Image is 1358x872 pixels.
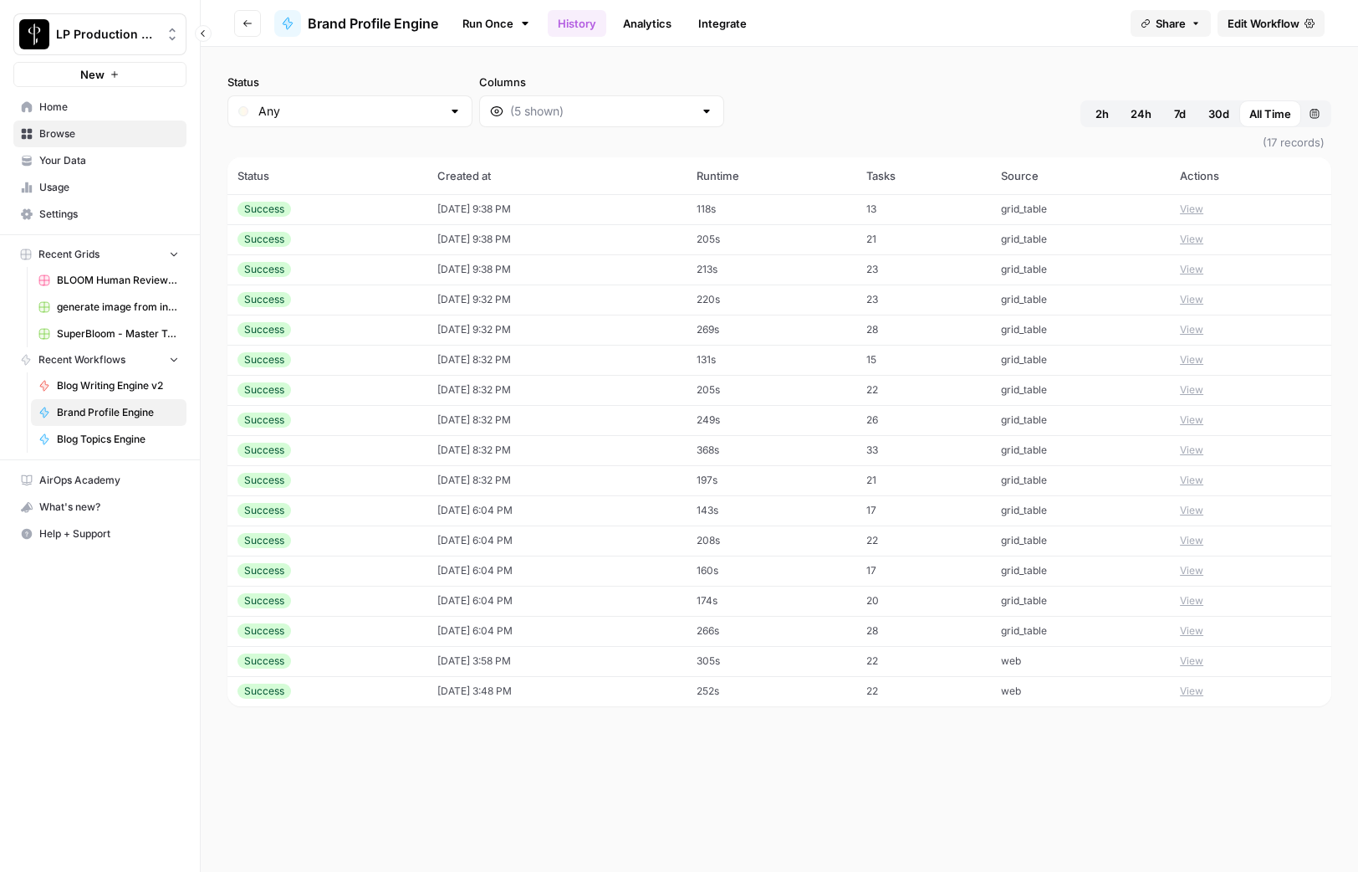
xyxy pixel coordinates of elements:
[427,285,687,315] td: [DATE] 9:32 PM
[1180,262,1203,277] button: View
[57,300,179,315] span: generate image from input image (copyright tests) duplicate Grid
[13,347,186,372] button: Recent Workflows
[227,127,1331,157] span: (17 records)
[237,322,291,337] div: Success
[991,465,1171,495] td: grid_table
[687,285,857,315] td: 220s
[57,378,179,393] span: Blog Writing Engine v2
[31,399,186,426] a: Brand Profile Engine
[1121,100,1161,127] button: 24h
[856,495,990,526] td: 17
[687,556,857,586] td: 160s
[856,375,990,405] td: 22
[991,285,1171,315] td: grid_table
[687,616,857,646] td: 266s
[856,194,990,224] td: 13
[237,413,291,428] div: Success
[991,556,1171,586] td: grid_table
[1180,443,1203,458] button: View
[31,321,186,347] a: SuperBloom - Master Topic List
[687,194,857,224] td: 118s
[1161,100,1198,127] button: 7d
[991,375,1171,405] td: grid_table
[31,294,186,321] a: generate image from input image (copyright tests) duplicate Grid
[856,556,990,586] td: 17
[687,405,857,435] td: 249s
[1180,292,1203,307] button: View
[31,267,186,294] a: BLOOM Human Review (ver2)
[427,375,687,405] td: [DATE] 8:32 PM
[427,315,687,345] td: [DATE] 9:32 PM
[856,526,990,556] td: 22
[427,405,687,435] td: [DATE] 8:32 PM
[31,372,186,399] a: Blog Writing Engine v2
[1198,100,1239,127] button: 30d
[856,676,990,706] td: 22
[39,153,179,168] span: Your Data
[237,684,291,699] div: Success
[227,157,427,194] th: Status
[856,157,990,194] th: Tasks
[548,10,606,37] a: History
[856,254,990,285] td: 23
[1180,322,1203,337] button: View
[856,646,990,676] td: 22
[13,467,186,494] a: AirOps Academy
[687,254,857,285] td: 213s
[13,13,186,55] button: Workspace: LP Production Workloads
[856,616,990,646] td: 28
[56,26,157,43] span: LP Production Workloads
[308,13,438,33] span: Brand Profile Engine
[991,616,1171,646] td: grid_table
[13,521,186,547] button: Help + Support
[991,405,1171,435] td: grid_table
[1249,105,1291,122] span: All Time
[991,224,1171,254] td: grid_table
[39,207,179,222] span: Settings
[856,405,990,435] td: 26
[13,242,186,267] button: Recent Grids
[80,66,105,83] span: New
[13,201,186,228] a: Settings
[687,157,857,194] th: Runtime
[991,526,1171,556] td: grid_table
[991,646,1171,676] td: web
[1084,100,1121,127] button: 2h
[57,273,179,288] span: BLOOM Human Review (ver2)
[1180,473,1203,488] button: View
[613,10,682,37] a: Analytics
[13,62,186,87] button: New
[1228,15,1299,32] span: Edit Workflow
[687,224,857,254] td: 205s
[237,563,291,578] div: Success
[856,285,990,315] td: 23
[856,315,990,345] td: 28
[427,495,687,526] td: [DATE] 6:04 PM
[427,616,687,646] td: [DATE] 6:04 PM
[237,352,291,367] div: Success
[991,495,1171,526] td: grid_table
[687,495,857,526] td: 143s
[1218,10,1325,37] a: Edit Workflow
[991,676,1171,706] td: web
[1180,623,1203,639] button: View
[1131,105,1151,122] span: 24h
[237,473,291,488] div: Success
[1180,352,1203,367] button: View
[1180,563,1203,578] button: View
[227,74,472,90] label: Status
[237,292,291,307] div: Success
[452,9,541,38] a: Run Once
[1156,15,1186,32] span: Share
[39,473,179,488] span: AirOps Academy
[687,315,857,345] td: 269s
[991,254,1171,285] td: grid_table
[856,435,990,465] td: 33
[1170,157,1331,194] th: Actions
[1180,503,1203,518] button: View
[427,224,687,254] td: [DATE] 9:38 PM
[856,465,990,495] td: 21
[39,126,179,141] span: Browse
[237,262,291,277] div: Success
[687,646,857,676] td: 305s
